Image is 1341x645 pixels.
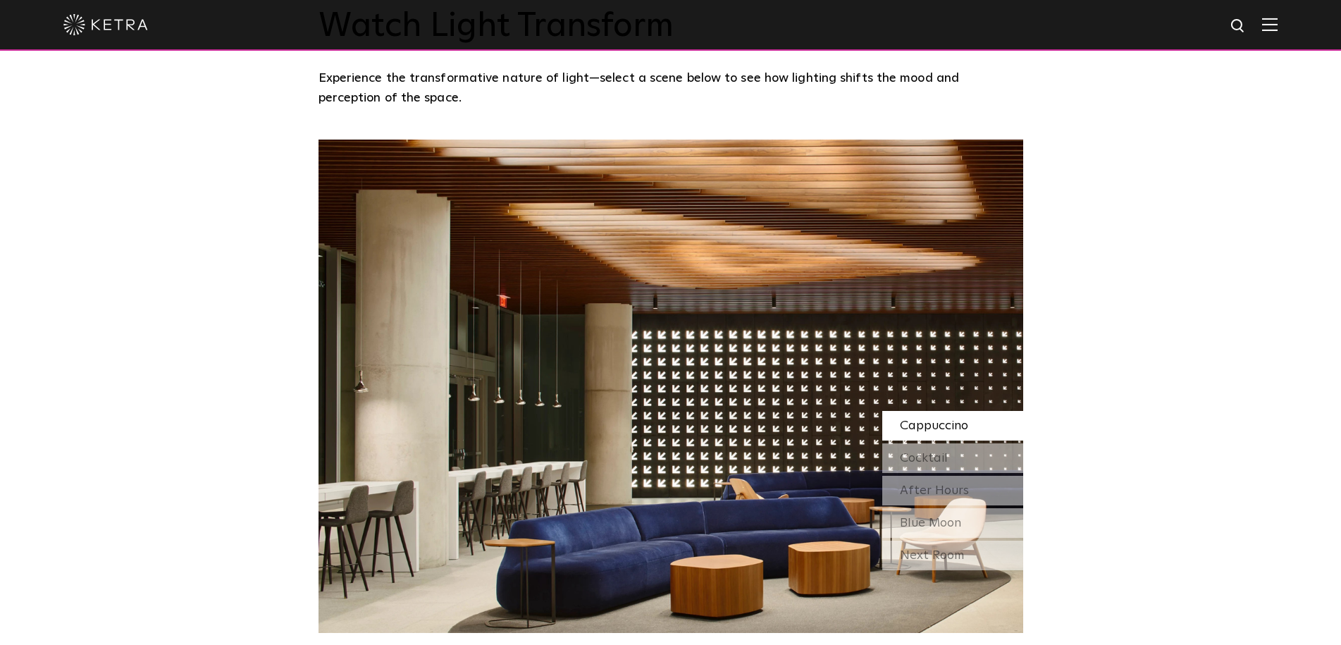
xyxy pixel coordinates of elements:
span: After Hours [900,484,969,497]
img: search icon [1230,18,1247,35]
span: Blue Moon [900,517,961,529]
img: SS_SXSW_Desktop_Cool [319,140,1023,633]
p: Experience the transformative nature of light—select a scene below to see how lighting shifts the... [319,68,1016,109]
div: Next Room [882,541,1023,570]
span: Cocktail [900,452,948,465]
img: Hamburger%20Nav.svg [1262,18,1278,31]
span: Cappuccino [900,419,968,432]
img: ketra-logo-2019-white [63,14,148,35]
